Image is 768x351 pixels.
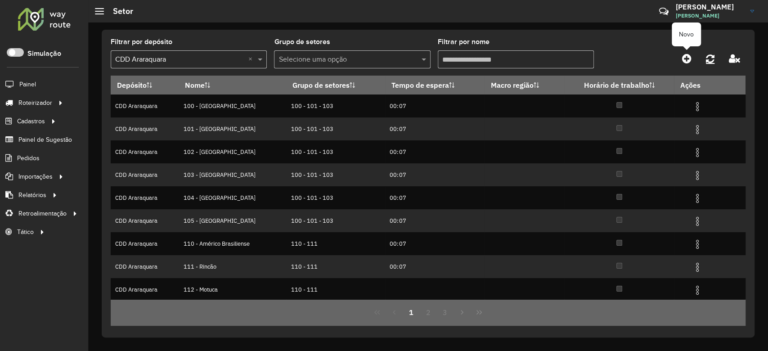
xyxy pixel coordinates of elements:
[385,140,485,163] td: 00:07
[179,94,286,117] td: 100 - [GEOGRAPHIC_DATA]
[179,232,286,255] td: 110 - Américo Brasiliense
[676,3,743,11] h3: [PERSON_NAME]
[654,2,674,21] a: Contato Rápido
[286,140,385,163] td: 100 - 101 - 103
[111,94,179,117] td: CDD Araraquara
[111,255,179,278] td: CDD Araraquara
[286,94,385,117] td: 100 - 101 - 103
[286,232,385,255] td: 110 - 111
[385,163,485,186] td: 00:07
[286,278,385,301] td: 110 - 111
[286,209,385,232] td: 100 - 101 - 103
[436,304,454,321] button: 3
[18,135,72,144] span: Painel de Sugestão
[18,209,67,218] span: Retroalimentação
[18,172,53,181] span: Importações
[111,278,179,301] td: CDD Araraquara
[385,255,485,278] td: 00:07
[111,36,172,47] label: Filtrar por depósito
[672,22,701,46] div: Novo
[17,227,34,237] span: Tático
[385,94,485,117] td: 00:07
[111,232,179,255] td: CDD Araraquara
[17,153,40,163] span: Pedidos
[111,209,179,232] td: CDD Araraquara
[385,209,485,232] td: 00:07
[179,163,286,186] td: 103 - [GEOGRAPHIC_DATA]
[274,36,330,47] label: Grupo de setores
[111,163,179,186] td: CDD Araraquara
[286,76,385,94] th: Grupo de setores
[111,76,179,94] th: Depósito
[179,186,286,209] td: 104 - [GEOGRAPHIC_DATA]
[385,117,485,140] td: 00:07
[471,304,488,321] button: Last Page
[179,209,286,232] td: 105 - [GEOGRAPHIC_DATA]
[18,98,52,108] span: Roteirizador
[420,304,437,321] button: 2
[27,48,61,59] label: Simulação
[248,54,256,65] span: Clear all
[674,76,728,94] th: Ações
[676,12,743,20] span: [PERSON_NAME]
[564,76,674,94] th: Horário de trabalho
[286,186,385,209] td: 100 - 101 - 103
[286,117,385,140] td: 100 - 101 - 103
[19,80,36,89] span: Painel
[385,76,485,94] th: Tempo de espera
[111,117,179,140] td: CDD Araraquara
[179,76,286,94] th: Nome
[104,6,133,16] h2: Setor
[179,278,286,301] td: 112 - Motuca
[385,232,485,255] td: 00:07
[403,304,420,321] button: 1
[179,255,286,278] td: 111 - Rincão
[179,140,286,163] td: 102 - [GEOGRAPHIC_DATA]
[454,304,471,321] button: Next Page
[179,117,286,140] td: 101 - [GEOGRAPHIC_DATA]
[18,190,46,200] span: Relatórios
[438,36,490,47] label: Filtrar por nome
[111,140,179,163] td: CDD Araraquara
[385,186,485,209] td: 00:07
[485,76,564,94] th: Macro região
[286,255,385,278] td: 110 - 111
[286,163,385,186] td: 100 - 101 - 103
[17,117,45,126] span: Cadastros
[111,186,179,209] td: CDD Araraquara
